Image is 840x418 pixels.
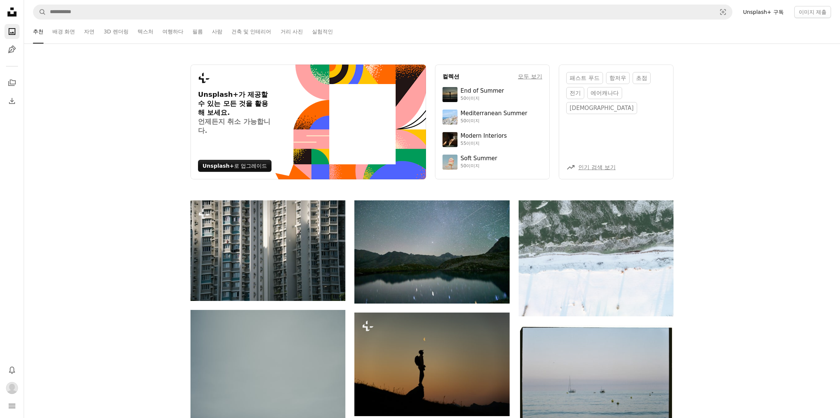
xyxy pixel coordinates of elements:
[442,132,457,147] img: premium_photo-1747189286942-bc91257a2e39
[6,382,18,394] img: 사용자 dahye yoon의 아바타
[192,20,203,44] a: 필름
[442,110,457,125] img: premium_photo-1688410049290-d7394cc7d5df
[460,141,507,147] div: 55이미지
[714,5,732,19] button: 시각적 검색
[460,87,504,95] div: End of Summer
[460,155,497,162] div: Soft Summer
[587,87,622,99] a: 에어캐나다
[442,87,457,102] img: premium_photo-1754398386796-ea3dec2a6302
[566,87,584,99] a: 전기
[33,5,46,19] button: Unsplash 검색
[460,118,527,124] div: 50이미지
[442,155,457,170] img: premium_photo-1749544311043-3a6a0c8d54af
[519,255,673,262] a: 얼어붙은 물이 있는 눈 덮인 풍경
[212,20,222,44] a: 사람
[202,163,234,169] strong: Unsplash+
[198,90,275,135] h3: Unsplash+가 제공할 수 있는 모든 것을 활용해 보세요.
[4,42,19,57] a: 일러스트
[4,93,19,108] a: 다운로드 내역
[190,247,345,254] a: 많은 창문과 발코니가 있는 고층 아파트 건물.
[442,132,542,147] a: Modern Interiors55이미지
[4,398,19,413] button: 메뉴
[198,160,271,172] div: 로 업그레이드
[578,164,616,171] a: 인기 검색 보기
[606,72,630,84] a: 항저우
[354,248,509,255] a: 잔잔한 산호수 위의 밤하늘
[794,6,831,18] button: 이미지 제출
[566,72,603,84] a: 패스트 푸드
[4,362,19,377] button: 알림
[52,20,75,44] a: 배경 화면
[442,110,542,125] a: Mediterranean Summer50이미지
[519,374,673,381] a: 황혼의 잔잔한 바닷물 위의 범선 두 척
[442,155,542,170] a: Soft Summer50이미지
[460,163,497,169] div: 50이미지
[190,200,345,301] img: 많은 창문과 발코니가 있는 고층 아파트 건물.
[198,117,275,135] span: 언제든지 취소 가능합니다.
[738,6,788,18] a: Unsplash+ 구독
[460,132,507,140] div: Modern Interiors
[566,102,637,114] a: [DEMOGRAPHIC_DATA]
[354,361,509,367] a: 해질녘에 달을 바라보는 등산객의 실루엣.
[4,75,19,90] a: 컬렉션
[442,72,459,81] h4: 컬렉션
[354,313,509,416] img: 해질녘에 달을 바라보는 등산객의 실루엣.
[4,380,19,395] button: 프로필
[460,110,527,117] div: Mediterranean Summer
[190,65,426,179] a: Unsplash+가 제공할 수 있는 모든 것을 활용해 보세요.언제든지 취소 가능합니다.Unsplash+로 업그레이드
[354,200,509,304] img: 잔잔한 산호수 위의 밤하늘
[138,20,153,44] a: 텍스처
[4,24,19,39] a: 사진
[312,20,333,44] a: 실험적인
[518,72,542,81] a: 모두 보기
[103,20,128,44] a: 3D 렌더링
[33,5,732,20] form: 사이트 전체에서 이미지 찾기
[162,20,183,44] a: 여행하다
[4,5,19,21] a: 홈 — Unsplash
[84,20,94,44] a: 자연
[633,72,651,84] a: 초점
[231,20,271,44] a: 건축 및 인테리어
[280,20,303,44] a: 거리 사진
[460,96,504,102] div: 50이미지
[519,200,673,316] img: 얼어붙은 물이 있는 눈 덮인 풍경
[442,87,542,102] a: End of Summer50이미지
